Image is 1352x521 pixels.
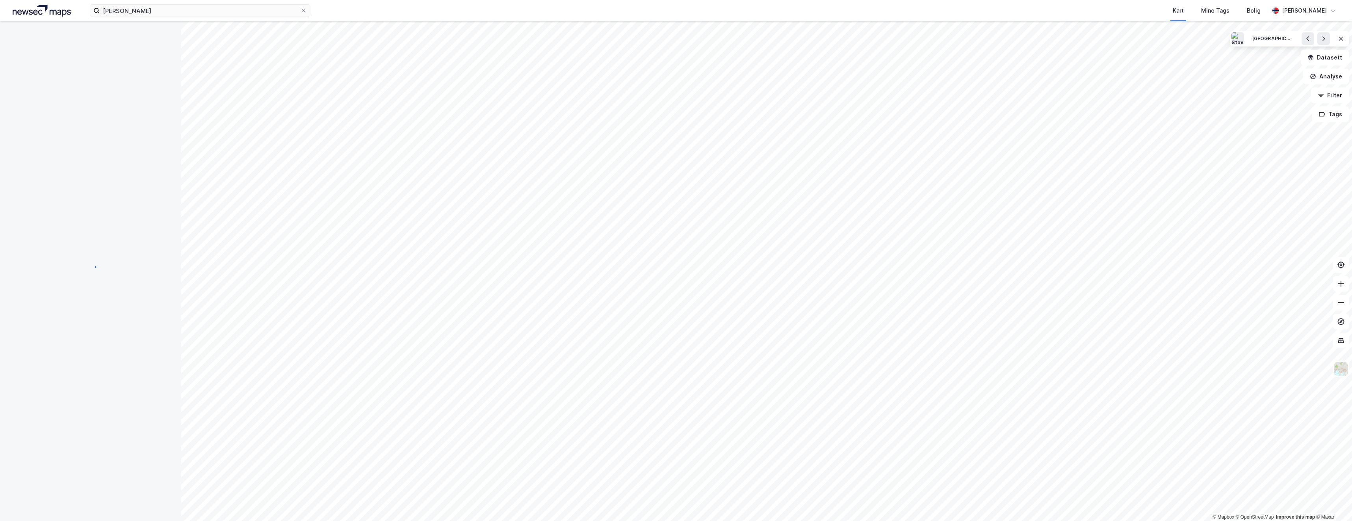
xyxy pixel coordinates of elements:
img: Z [1333,361,1348,376]
img: logo.a4113a55bc3d86da70a041830d287a7e.svg [13,5,71,17]
iframe: Chat Widget [1313,483,1352,521]
button: Analyse [1303,69,1349,84]
div: Bolig [1247,6,1261,15]
img: spinner.a6d8c91a73a9ac5275cf975e30b51cfb.svg [84,260,97,273]
div: Mine Tags [1201,6,1229,15]
button: [GEOGRAPHIC_DATA] [1247,32,1297,45]
a: Improve this map [1276,514,1315,520]
input: Søk på adresse, matrikkel, gårdeiere, leietakere eller personer [100,5,301,17]
div: Kontrollprogram for chat [1313,483,1352,521]
button: Filter [1311,87,1349,103]
div: [PERSON_NAME] [1282,6,1327,15]
button: Datasett [1301,50,1349,65]
button: Tags [1312,106,1349,122]
img: Stavanger sentrum [1231,32,1244,45]
a: OpenStreetMap [1236,514,1274,520]
div: Kart [1173,6,1184,15]
div: [GEOGRAPHIC_DATA] [1252,35,1292,42]
a: Mapbox [1213,514,1234,520]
